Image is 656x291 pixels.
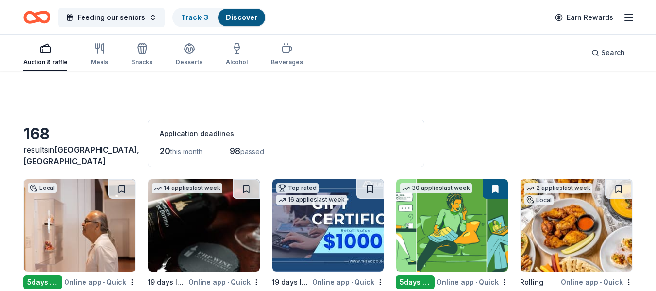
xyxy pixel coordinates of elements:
div: Rolling [520,276,543,288]
button: Desserts [176,39,202,71]
div: 14 applies last week [152,183,222,193]
span: 20 [160,146,170,156]
span: in [23,145,139,166]
div: Online app Quick [64,276,136,288]
span: [GEOGRAPHIC_DATA], [GEOGRAPHIC_DATA] [23,145,139,166]
img: Image for Chicken N Pickle (Glendale) [521,179,632,272]
div: Application deadlines [160,128,412,139]
img: Image for Heard Museum [24,179,135,272]
img: Image for The Accounting Doctor [272,179,384,272]
span: Feeding our seniors [78,12,145,23]
span: 98 [230,146,240,156]
div: Online app Quick [437,276,508,288]
span: • [475,278,477,286]
div: Online app Quick [561,276,633,288]
span: this month [170,147,202,155]
img: Image for BetterHelp Social Impact [396,179,508,272]
div: Local [28,183,57,193]
span: • [351,278,353,286]
span: • [227,278,229,286]
a: Discover [226,13,257,21]
button: Alcohol [226,39,248,71]
div: 2 applies last week [524,183,592,193]
div: 168 [23,124,136,144]
div: Auction & raffle [23,58,67,66]
span: • [103,278,105,286]
div: Alcohol [226,58,248,66]
a: Track· 3 [181,13,208,21]
span: passed [240,147,264,155]
a: Home [23,6,50,29]
button: Meals [91,39,108,71]
div: Online app Quick [188,276,260,288]
button: Track· 3Discover [172,8,266,27]
div: 19 days left [148,276,186,288]
img: Image for PRP Wine International [148,179,260,272]
div: results [23,144,136,167]
div: 5 days left [23,275,62,289]
a: Earn Rewards [549,9,619,26]
span: Search [601,47,625,59]
div: Online app Quick [312,276,384,288]
div: Local [524,195,554,205]
div: Desserts [176,58,202,66]
div: 30 applies last week [400,183,472,193]
button: Beverages [271,39,303,71]
button: Auction & raffle [23,39,67,71]
div: 16 applies last week [276,195,347,205]
button: Snacks [132,39,152,71]
div: 5 days left [396,275,435,289]
div: Beverages [271,58,303,66]
button: Search [584,43,633,63]
button: Feeding our seniors [58,8,165,27]
div: Snacks [132,58,152,66]
div: 19 days left [272,276,311,288]
div: Meals [91,58,108,66]
div: Top rated [276,183,319,193]
span: • [600,278,602,286]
